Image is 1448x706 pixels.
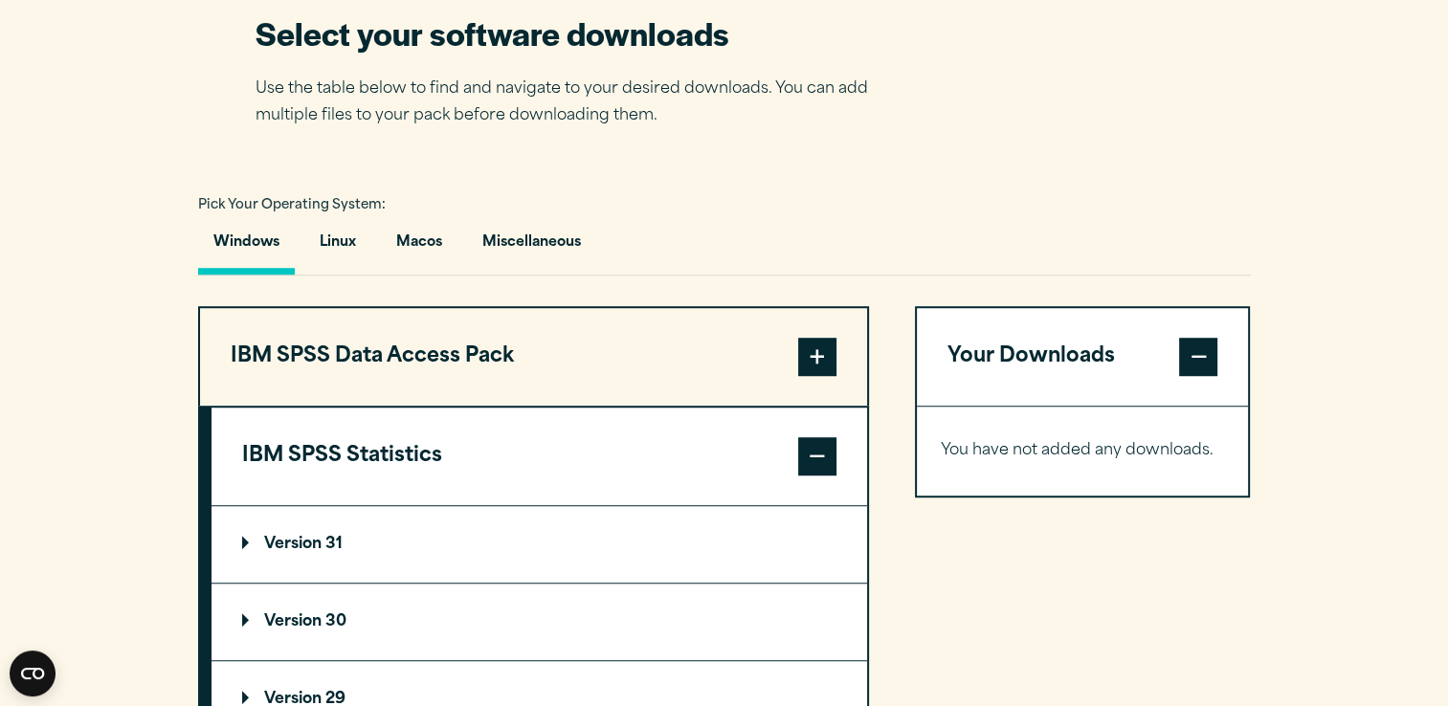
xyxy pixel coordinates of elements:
p: You have not added any downloads. [941,437,1225,465]
button: Open CMP widget [10,651,56,696]
button: Linux [304,220,371,275]
div: Your Downloads [917,406,1249,496]
summary: Version 30 [212,584,867,660]
span: Pick Your Operating System: [198,199,386,211]
button: IBM SPSS Statistics [212,408,867,505]
button: Macos [381,220,457,275]
button: IBM SPSS Data Access Pack [200,308,867,406]
p: Use the table below to find and navigate to your desired downloads. You can add multiple files to... [256,76,897,131]
button: Your Downloads [917,308,1249,406]
h2: Select your software downloads [256,11,897,55]
summary: Version 31 [212,506,867,583]
p: Version 31 [242,537,343,552]
button: Miscellaneous [467,220,596,275]
button: Windows [198,220,295,275]
p: Version 30 [242,614,346,629]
